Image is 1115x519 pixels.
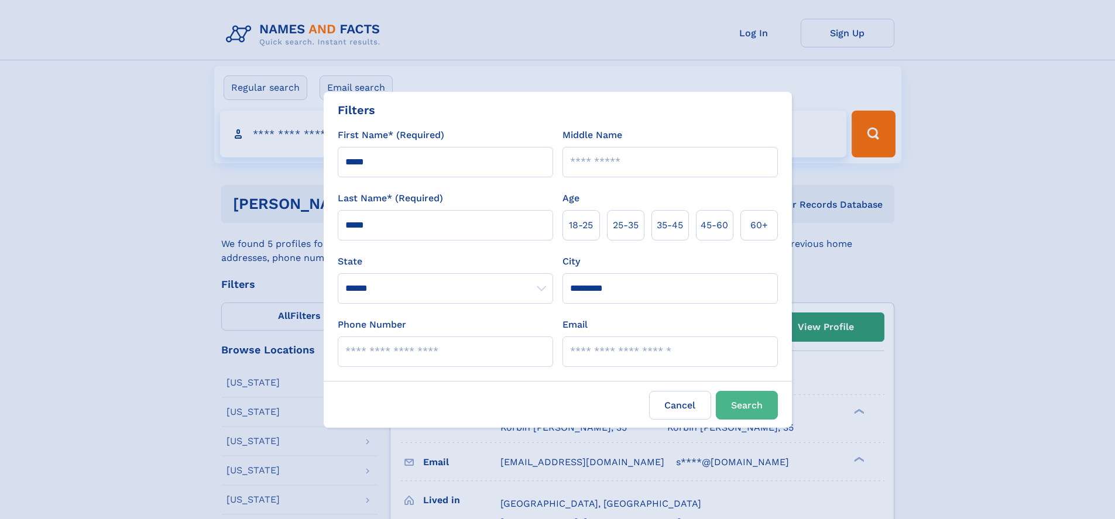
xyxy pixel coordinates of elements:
[569,218,593,232] span: 18‑25
[338,255,553,269] label: State
[562,191,579,205] label: Age
[338,191,443,205] label: Last Name* (Required)
[750,218,768,232] span: 60+
[562,318,588,332] label: Email
[657,218,683,232] span: 35‑45
[562,128,622,142] label: Middle Name
[649,391,711,420] label: Cancel
[338,128,444,142] label: First Name* (Required)
[716,391,778,420] button: Search
[613,218,639,232] span: 25‑35
[338,101,375,119] div: Filters
[701,218,728,232] span: 45‑60
[338,318,406,332] label: Phone Number
[562,255,580,269] label: City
